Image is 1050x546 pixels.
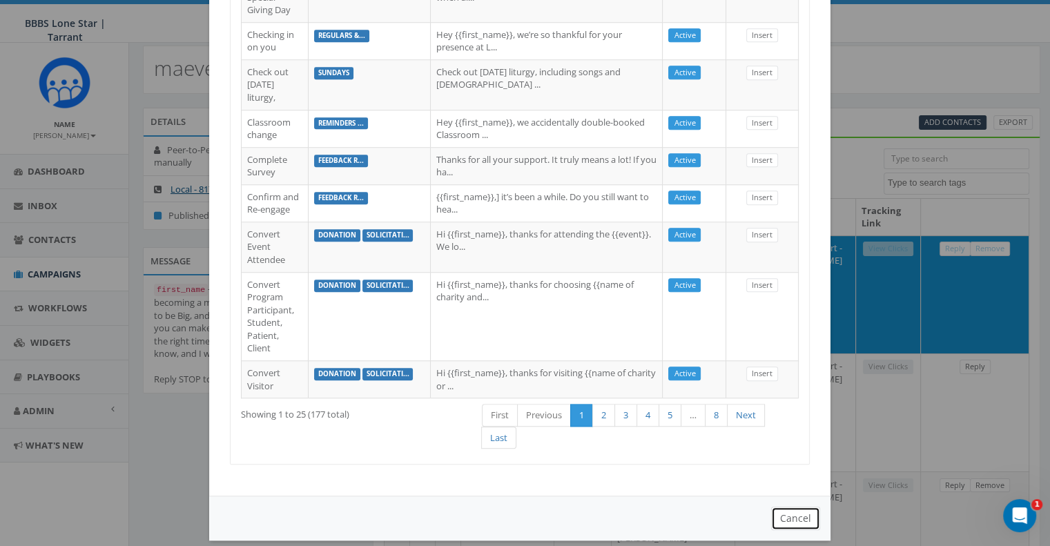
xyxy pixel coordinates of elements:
a: Insert [746,153,778,168]
label: regulars &... [314,30,369,42]
iframe: Intercom live chat [1003,499,1036,532]
td: Complete Survey [242,147,309,184]
label: donation [314,368,360,380]
a: Active [668,66,701,80]
td: Hi {{first_name}}, thanks for attending the {{event}}. We lo... [431,222,663,272]
label: solicitati... [362,229,414,242]
a: Insert [746,116,778,130]
a: Active [668,367,701,381]
a: Insert [746,278,778,293]
td: Convert Event Attendee [242,222,309,272]
td: Convert Visitor [242,360,309,398]
label: sundays [314,67,353,79]
a: Insert [746,66,778,80]
a: 3 [614,404,637,427]
label: donation [314,280,360,292]
a: Insert [746,191,778,205]
label: donation [314,229,360,242]
span: 1 [1031,499,1042,510]
label: reminders ... [314,117,368,130]
td: Check out [DATE] liturgy, [242,59,309,110]
a: 1 [570,404,593,427]
a: Previous [517,404,571,427]
a: Active [668,153,701,168]
a: Last [481,427,516,449]
button: Cancel [771,507,820,530]
div: Showing 1 to 25 (177 total) [241,402,461,421]
td: Hi {{first_name}}, thanks for choosing {{name of charity and... [431,272,663,360]
td: Hey {{first_name}}, we’re so thankful for your presence at L... [431,22,663,59]
td: Check out [DATE] liturgy, including songs and [DEMOGRAPHIC_DATA] ... [431,59,663,110]
a: First [482,404,518,427]
label: feedback r... [314,155,368,167]
label: solicitati... [362,368,414,380]
a: 8 [705,404,728,427]
td: Hey {{first_name}}, we accidentally double-booked Classroom ... [431,110,663,147]
a: Active [668,228,701,242]
td: {{first_name}},] it’s been a while. Do you still want to hea... [431,184,663,222]
td: Checking in on you [242,22,309,59]
a: Insert [746,28,778,43]
a: Active [668,191,701,205]
a: Active [668,116,701,130]
td: Classroom change [242,110,309,147]
td: Thanks for all your support. It truly means a lot! If you ha... [431,147,663,184]
label: feedback r... [314,192,368,204]
a: Insert [746,228,778,242]
a: 4 [636,404,659,427]
a: 5 [659,404,681,427]
a: Insert [746,367,778,381]
a: Active [668,278,701,293]
td: Confirm and Re-engage [242,184,309,222]
a: 2 [592,404,615,427]
a: Next [727,404,765,427]
a: … [681,404,706,427]
label: solicitati... [362,280,414,292]
a: Active [668,28,701,43]
td: Hi {{first_name}}, thanks for visiting {{name of charity or ... [431,360,663,398]
td: Convert Program Participant, Student, Patient, Client [242,272,309,360]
